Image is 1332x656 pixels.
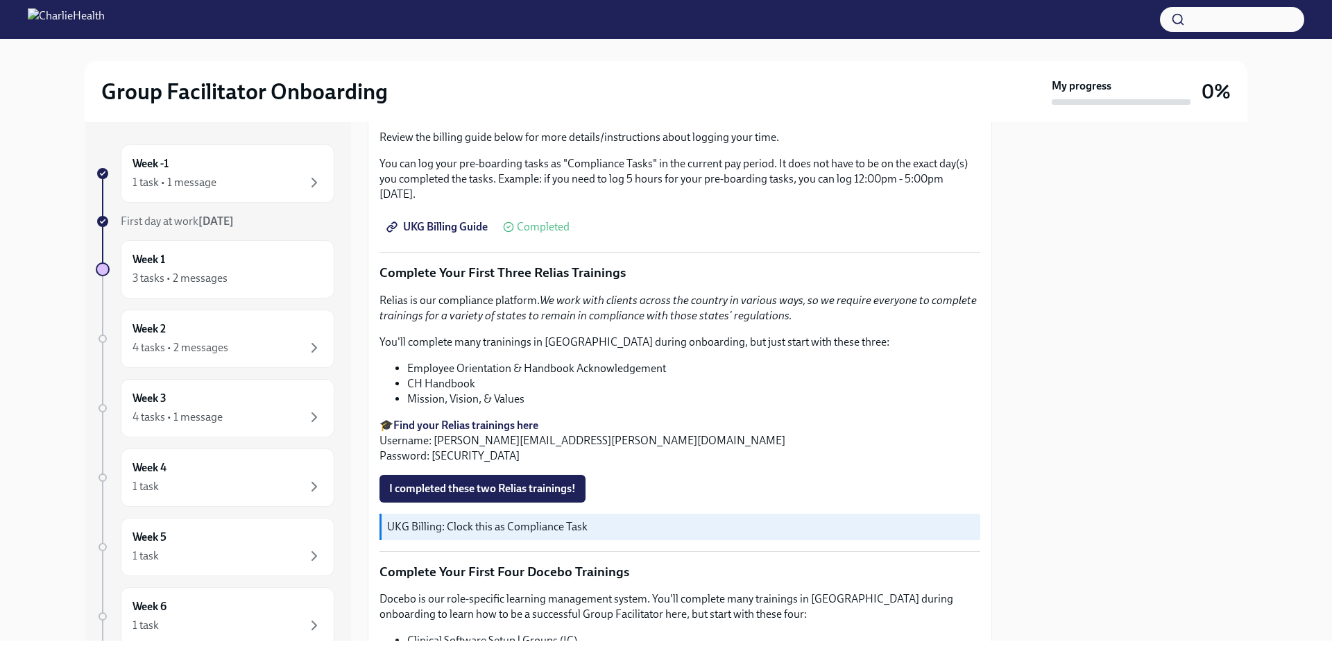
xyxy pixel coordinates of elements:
[96,379,334,437] a: Week 34 tasks • 1 message
[389,482,576,496] span: I completed these two Relias trainings!
[387,519,975,535] p: UKG Billing: Clock this as Compliance Task
[133,479,159,494] div: 1 task
[379,130,980,145] p: Review the billing guide below for more details/instructions about logging your time.
[133,410,223,425] div: 4 tasks • 1 message
[379,335,980,350] p: You'll complete many traninings in [GEOGRAPHIC_DATA] during onboarding, but just start with these...
[133,156,169,171] h6: Week -1
[198,215,234,228] strong: [DATE]
[121,215,234,228] span: First day at work
[389,220,488,234] span: UKG Billing Guide
[101,78,388,106] h2: Group Facilitator Onboarding
[133,175,216,190] div: 1 task • 1 message
[133,271,228,286] div: 3 tasks • 2 messages
[379,293,980,323] p: Relias is our compliance platform.
[407,392,980,407] li: Mission, Vision, & Values
[379,563,980,581] p: Complete Your First Four Docebo Trainings
[1052,78,1111,94] strong: My progress
[133,252,165,267] h6: Week 1
[133,321,166,337] h6: Week 2
[379,591,980,622] p: Docebo is our role-specific learning management system. You'll complete many trainings in [GEOGRA...
[517,221,570,233] span: Completed
[407,633,980,648] li: Clinical Software Setup | Groups (IC)
[407,361,980,376] li: Employee Orientation & Handbook Acknowledgement
[1202,79,1231,104] h3: 0%
[379,475,586,503] button: I completed these two Relias trainings!
[379,213,497,241] a: UKG Billing Guide
[96,587,334,646] a: Week 61 task
[379,156,980,202] p: You can log your pre-boarding tasks as "Compliance Tasks" in the current pay period. It does not ...
[379,264,980,282] p: Complete Your First Three Relias Trainings
[133,530,166,545] h6: Week 5
[133,618,159,633] div: 1 task
[96,240,334,298] a: Week 13 tasks • 2 messages
[96,448,334,507] a: Week 41 task
[379,294,977,322] em: We work with clients across the country in various ways, so we require everyone to complete train...
[133,599,166,614] h6: Week 6
[133,548,159,564] div: 1 task
[96,214,334,229] a: First day at work[DATE]
[133,391,166,406] h6: Week 3
[96,310,334,368] a: Week 24 tasks • 2 messages
[379,418,980,464] p: 🎓 Username: [PERSON_NAME][EMAIL_ADDRESS][PERSON_NAME][DOMAIN_NAME] Password: [SECURITY_DATA]
[133,340,228,355] div: 4 tasks • 2 messages
[133,460,166,476] h6: Week 4
[96,144,334,203] a: Week -11 task • 1 message
[28,8,105,31] img: CharlieHealth
[407,376,980,392] li: CH Handbook
[393,419,538,432] a: Find your Relias trainings here
[96,518,334,576] a: Week 51 task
